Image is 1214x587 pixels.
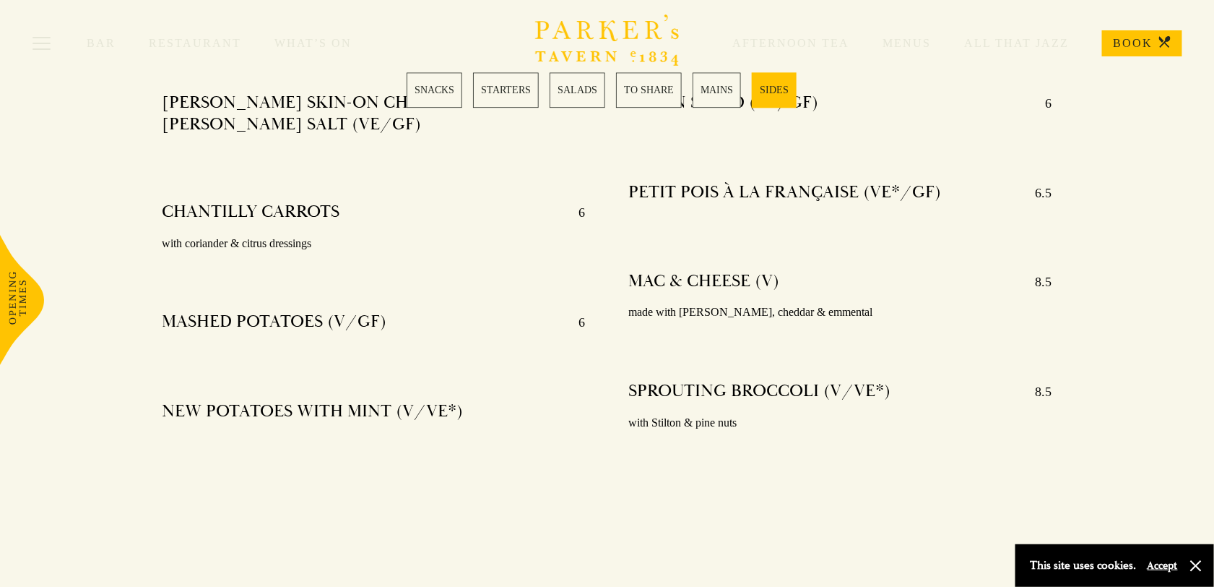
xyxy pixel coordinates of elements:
[629,380,891,403] h4: SPROUTING BROCCOLI (V/VE*)
[565,311,586,334] p: 6
[629,270,780,293] h4: MAC & CHEESE (V)
[565,201,586,224] p: 6
[550,72,605,108] a: 3 / 6
[629,302,1052,323] p: made with [PERSON_NAME], cheddar & emmental
[1020,380,1052,403] p: 8.5
[629,413,1052,434] p: with Stilton & pine nuts
[162,201,340,224] h4: CHANTILLY CARROTS
[162,311,387,334] h4: MASHED POTATOES (V/GF)
[1020,181,1052,205] p: 6.5
[162,400,464,422] h4: NEW POTATOES WITH MINT (V/VE*)
[1189,559,1203,573] button: Close and accept
[1148,559,1178,573] button: Accept
[1030,555,1137,576] p: This site uses cookies.
[162,233,586,254] p: with coriander & citrus dressings
[616,72,682,108] a: 4 / 6
[407,72,462,108] a: 1 / 6
[1020,270,1052,293] p: 8.5
[473,72,539,108] a: 2 / 6
[693,72,741,108] a: 5 / 6
[752,72,797,108] a: 6 / 6
[629,181,942,205] h4: PETIT POIS À LA FRANÇAISE (VE*/GF)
